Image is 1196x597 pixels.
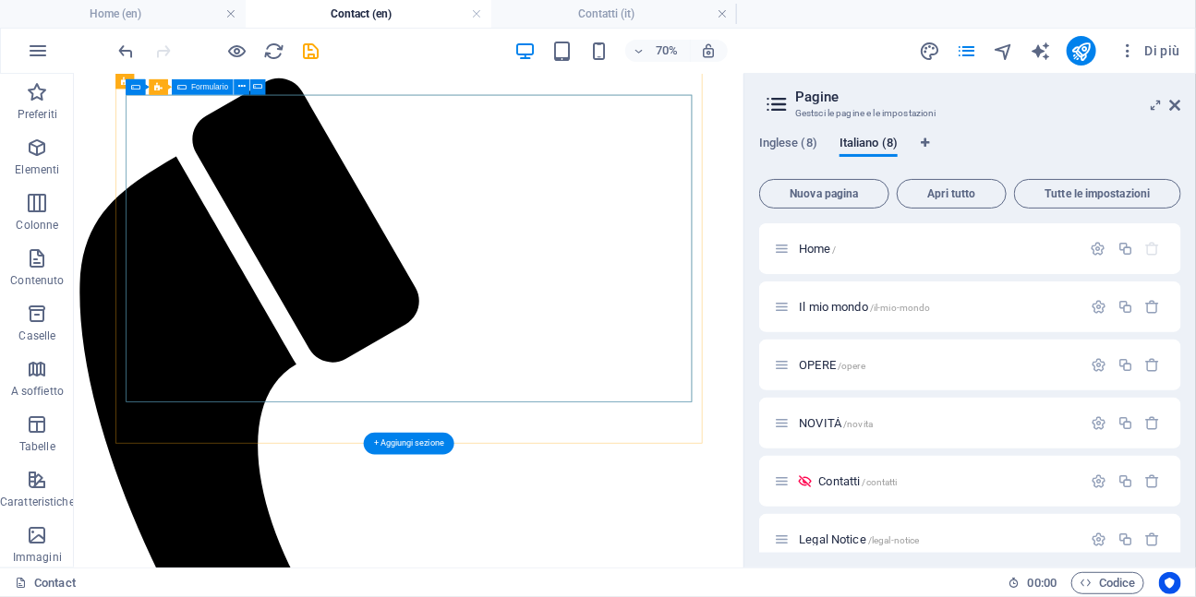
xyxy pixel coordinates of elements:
[653,40,683,62] h6: 70%
[1041,576,1044,590] span: :
[1071,572,1144,594] button: Codice
[799,358,865,372] span: OPERE
[301,41,322,62] i: Salva (Ctrl+S)
[13,550,62,565] p: Immagini
[793,533,1081,545] div: Legal Notice/legal-notice
[759,137,1181,172] div: Schede lingua
[1145,531,1161,547] div: Rimuovi
[1145,241,1161,257] div: La pagina iniziale non può essere eliminata
[1071,41,1093,62] i: Pubblica
[813,475,1081,487] div: Contatti/contatti
[1091,473,1106,489] div: Impostazioni
[1091,415,1106,431] div: Impostazioni
[1118,42,1180,60] span: Di più
[263,40,285,62] button: reload
[956,40,978,62] button: pages
[957,41,978,62] i: Pagine (Ctrl+Alt+S)
[818,474,897,488] span: Contatti
[1159,572,1181,594] button: Usercentrics
[868,535,920,545] span: /legal-notice
[300,40,322,62] button: save
[115,40,138,62] button: undo
[1028,572,1057,594] span: 00 00
[920,41,941,62] i: Design (Ctrl+Alt+Y)
[264,41,285,62] i: Ricarica la pagina
[116,41,138,62] i: Annulla: Elimina elementi (Ctrl+Z)
[919,40,941,62] button: design
[226,40,248,62] button: Clicca qui per lasciare la modalità di anteprima e continuare la modifica
[799,242,837,256] span: Fai clic per aprire la pagina
[759,179,889,209] button: Nuova pagina
[1117,473,1133,489] div: Duplicato
[993,40,1015,62] button: navigator
[1145,473,1161,489] div: Rimuovi
[1091,531,1106,547] div: Impostazioni
[491,4,737,24] h4: Contatti (it)
[19,439,55,454] p: Tabelle
[15,162,59,177] p: Elementi
[840,132,898,158] span: Italiano (8)
[759,132,817,158] span: Inglese (8)
[1091,299,1106,315] div: Impostazioni
[363,433,453,455] div: + Aggiungi sezione
[15,572,76,594] a: Fai clic per annullare la selezione. Doppio clic per aprire le pagine
[795,105,1144,122] h3: Gestsci le pagine e le impostazioni
[799,416,873,430] span: NOVITÁ
[795,89,1181,105] h2: Pagine
[1117,299,1133,315] div: Duplicato
[838,361,865,371] span: /opere
[1067,36,1096,66] button: publish
[701,42,718,59] i: Quando ridimensioni, regola automaticamente il livello di zoom in modo che corrisponda al disposi...
[793,417,1081,429] div: NOVITÁ/novita
[1145,357,1161,373] div: Rimuovi
[767,188,881,199] span: Nuova pagina
[897,179,1007,209] button: Apri tutto
[870,303,931,313] span: /il-mio-mondo
[1030,40,1052,62] button: text_generator
[1111,36,1188,66] button: Di più
[793,243,1081,255] div: Home/
[1080,572,1136,594] span: Codice
[1117,241,1133,257] div: Duplicato
[799,532,919,546] span: Fai clic per aprire la pagina
[1022,188,1173,199] span: Tutte le impostazioni
[862,477,897,487] span: /contatti
[1014,179,1181,209] button: Tutte le impostazioni
[905,188,998,199] span: Apri tutto
[1117,531,1133,547] div: Duplicato
[994,41,1015,62] i: Navigatore
[843,419,873,429] span: /novita
[799,300,930,314] span: Il mio mondo
[833,245,837,255] span: /
[10,273,64,288] p: Contenuto
[16,218,58,233] p: Colonne
[1117,357,1133,373] div: Duplicato
[1117,415,1133,431] div: Duplicato
[1091,241,1106,257] div: Impostazioni
[18,107,57,122] p: Preferiti
[1145,299,1161,315] div: Rimuovi
[246,4,491,24] h4: Contact (en)
[793,301,1081,313] div: Il mio mondo/il-mio-mondo
[625,40,691,62] button: 70%
[793,359,1081,371] div: OPERE/opere
[1145,415,1161,431] div: Rimuovi
[11,384,64,399] p: A soffietto
[18,328,55,343] p: Caselle
[1091,357,1106,373] div: Impostazioni
[191,83,228,90] span: Formulario
[1009,572,1057,594] h6: Tempo sessione
[1031,41,1052,62] i: AI Writer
